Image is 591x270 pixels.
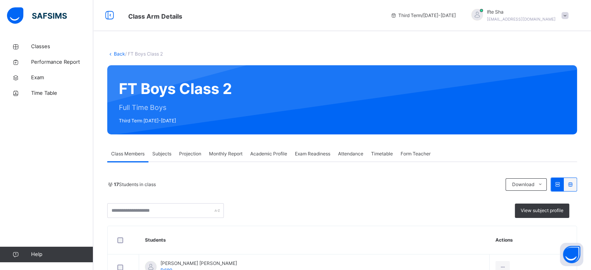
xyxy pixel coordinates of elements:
span: Academic Profile [250,150,287,157]
span: Help [31,251,93,258]
b: 17 [114,181,119,187]
span: Performance Report [31,58,93,66]
span: Class Members [111,150,145,157]
th: Students [139,226,490,254]
span: Download [512,181,534,188]
img: safsims [7,7,67,24]
span: session/term information [391,12,456,19]
span: Subjects [152,150,171,157]
th: Actions [490,226,577,254]
span: Projection [179,150,201,157]
span: Students in class [114,181,156,188]
span: [PERSON_NAME] [PERSON_NAME] [160,260,237,267]
span: Exam [31,74,93,82]
span: Attendance [338,150,363,157]
a: Back [114,51,125,57]
span: Classes [31,43,93,51]
span: Monthly Report [209,150,242,157]
span: Exam Readiness [295,150,330,157]
span: / FT Boys Class 2 [125,51,163,57]
span: [EMAIL_ADDRESS][DOMAIN_NAME] [487,17,556,21]
span: Ifte Sha [487,9,556,16]
span: Class Arm Details [128,12,182,20]
span: Timetable [371,150,393,157]
button: Open asap [560,243,583,266]
div: IfteSha [464,9,572,23]
span: View subject profile [521,207,563,214]
span: Time Table [31,89,93,97]
span: Form Teacher [401,150,431,157]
